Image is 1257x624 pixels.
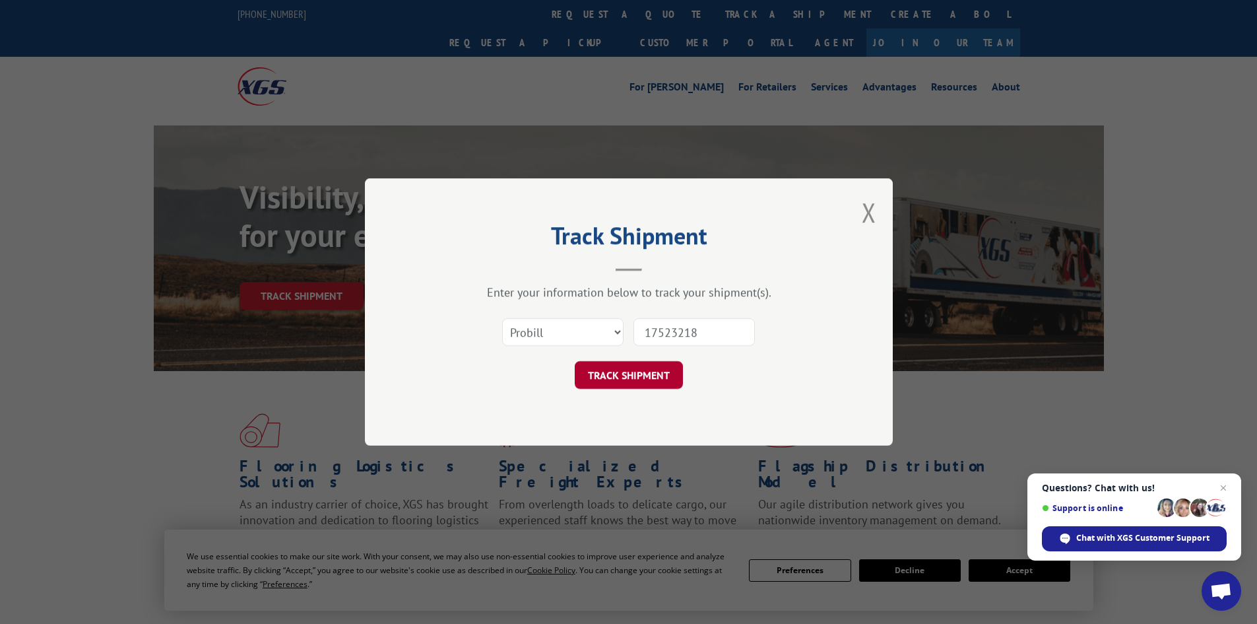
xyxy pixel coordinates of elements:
[431,285,827,300] div: Enter your information below to track your shipment(s).
[1042,526,1227,551] div: Chat with XGS Customer Support
[862,195,876,230] button: Close modal
[1042,503,1153,513] span: Support is online
[1215,480,1231,496] span: Close chat
[431,226,827,252] h2: Track Shipment
[1042,483,1227,493] span: Questions? Chat with us!
[1202,571,1241,611] div: Open chat
[575,361,683,389] button: TRACK SHIPMENT
[1076,532,1209,544] span: Chat with XGS Customer Support
[633,318,755,346] input: Number(s)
